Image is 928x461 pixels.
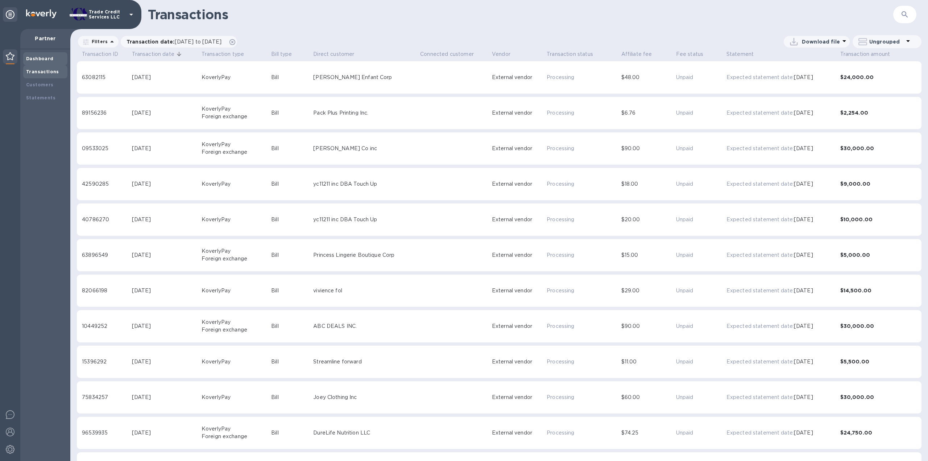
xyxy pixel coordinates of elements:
div: Foreign exchange [202,113,268,120]
div: 89156236 [82,109,129,117]
p: Expected statement date: [726,429,794,437]
div: Bill [271,216,310,223]
div: Bill [271,429,310,437]
p: [DATE] [794,109,813,117]
div: Foreign exchange [202,433,268,440]
div: 63896549 [82,251,129,259]
span: Transaction status [547,50,593,58]
div: Foreign exchange [202,326,268,334]
div: $6.76 [621,109,673,117]
p: Unpaid [676,216,724,223]
p: Unpaid [676,145,724,152]
div: External vendor [492,109,544,117]
p: Expected statement date: [726,394,794,401]
div: yc11211 inc DBA Touch Up [313,216,417,223]
div: Bill [271,287,310,295]
div: [DATE] [132,287,199,295]
p: [DATE] [794,216,813,223]
p: Expected statement date: [726,358,794,366]
p: [DATE] [794,358,813,366]
span: Fee status [676,50,713,58]
div: KoverlyPay [202,141,268,148]
p: Ungrouped [869,38,904,45]
p: [DATE] [794,180,813,188]
span: Transaction amount [840,50,900,58]
div: $24,750.00 [840,429,916,436]
div: $30,000.00 [840,145,916,152]
div: Unpin categories [3,7,17,22]
p: Processing [547,180,618,188]
div: $18.00 [621,180,673,188]
div: Bill [271,251,310,259]
div: 82066198 [82,287,129,295]
span: Transaction status [547,50,602,58]
p: Unpaid [676,322,724,330]
span: Transaction date [132,50,184,58]
p: Expected statement date: [726,216,794,223]
span: Connected customer [420,50,474,58]
p: Unpaid [676,109,724,117]
div: [DATE] [132,251,199,259]
p: Processing [547,358,618,366]
div: $10,000.00 [840,216,916,223]
div: External vendor [492,251,544,259]
div: External vendor [492,180,544,188]
p: Expected statement date: [726,180,794,188]
div: [PERSON_NAME] Co inc [313,145,417,152]
div: Bill [271,322,310,330]
p: Unpaid [676,180,724,188]
div: 09533025 [82,145,129,152]
div: $5,500.00 [840,358,916,365]
div: ABC DEALS INC. [313,322,417,330]
div: $9,000.00 [840,180,916,188]
div: External vendor [492,74,544,81]
p: Trade Credit Services LLC [89,9,125,20]
div: Princess Lingerie Boutique Corp [313,251,417,259]
p: [DATE] [794,287,813,295]
div: External vendor [492,216,544,223]
div: $15.00 [621,251,673,259]
div: KoverlyPay [202,180,268,188]
p: Download file [802,38,840,45]
div: [DATE] [132,216,199,223]
div: External vendor [492,287,544,295]
p: Filters [89,38,108,45]
span: Vendor [492,50,510,58]
p: Expected statement date: [726,322,794,330]
span: Direct customer [313,50,364,58]
p: [DATE] [794,429,813,437]
div: yc11211 inc DBA Touch Up [313,180,417,188]
div: $5,000.00 [840,251,916,259]
div: $90.00 [621,322,673,330]
div: $11.00 [621,358,673,366]
p: Expected statement date: [726,287,794,295]
img: Logo [26,9,57,18]
div: Bill [271,74,310,81]
h1: Transactions [148,7,763,22]
div: $90.00 [621,145,673,152]
div: [DATE] [132,394,199,401]
p: [DATE] [794,251,813,259]
div: KoverlyPay [202,105,268,113]
span: Fee status [676,50,704,58]
p: [DATE] [794,74,813,81]
p: Transaction date : [127,38,225,45]
span: [DATE] to [DATE] [175,39,221,45]
span: Statement [726,50,754,58]
div: [DATE] [132,322,199,330]
div: 40786270 [82,216,129,223]
div: KoverlyPay [202,287,268,295]
div: KoverlyPay [202,74,268,81]
span: Transaction type [202,50,244,58]
div: $48.00 [621,74,673,81]
p: Unpaid [676,251,724,259]
p: Unpaid [676,429,724,437]
span: Transaction ID [82,50,118,58]
div: [PERSON_NAME] Enfant Corp [313,74,417,81]
div: KoverlyPay [202,247,268,255]
p: Partner [26,35,65,42]
p: Processing [547,74,618,81]
div: KoverlyPay [202,318,268,326]
div: 10449252 [82,322,129,330]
